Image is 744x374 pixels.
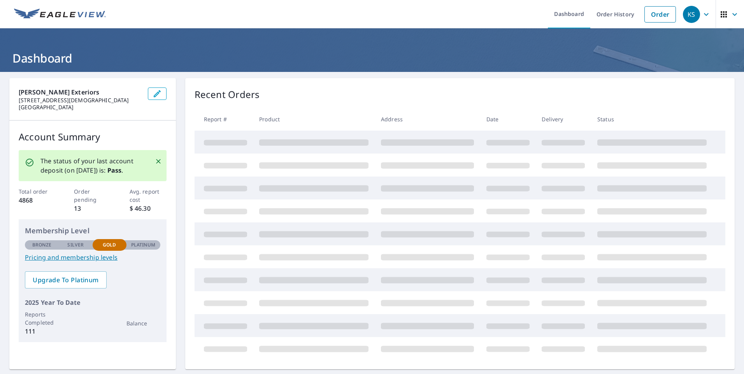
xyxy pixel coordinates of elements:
[25,253,160,262] a: Pricing and membership levels
[19,97,142,104] p: [STREET_ADDRESS][DEMOGRAPHIC_DATA]
[535,108,591,131] th: Delivery
[19,130,167,144] p: Account Summary
[19,104,142,111] p: [GEOGRAPHIC_DATA]
[480,108,536,131] th: Date
[107,166,122,175] b: Pass
[375,108,480,131] th: Address
[126,319,160,327] p: Balance
[195,87,260,101] p: Recent Orders
[9,50,735,66] h1: Dashboard
[25,310,59,327] p: Reports Completed
[683,6,700,23] div: KS
[195,108,253,131] th: Report #
[19,196,56,205] p: 4868
[253,108,375,131] th: Product
[644,6,676,23] a: Order
[131,241,156,248] p: Platinum
[103,241,116,248] p: Gold
[40,156,146,175] p: The status of your last account deposit (on [DATE]) is: .
[19,187,56,196] p: Total order
[25,271,107,288] a: Upgrade To Platinum
[67,241,84,248] p: Silver
[25,225,160,236] p: Membership Level
[74,187,111,204] p: Order pending
[25,327,59,336] p: 111
[74,204,111,213] p: 13
[32,241,52,248] p: Bronze
[153,156,163,166] button: Close
[19,87,142,97] p: [PERSON_NAME] Exteriors
[14,9,106,20] img: EV Logo
[130,204,167,213] p: $ 46.30
[591,108,713,131] th: Status
[25,298,160,307] p: 2025 Year To Date
[31,276,100,284] span: Upgrade To Platinum
[130,187,167,204] p: Avg. report cost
